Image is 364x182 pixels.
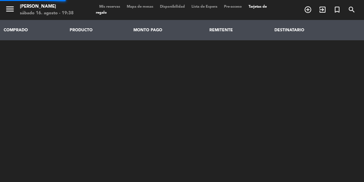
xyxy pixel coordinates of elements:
[157,5,188,9] span: Disponibilidad
[319,6,327,14] i: exit_to_app
[333,6,341,14] i: turned_in_not
[271,20,349,40] th: DESTINATARIO
[188,5,221,9] span: Lista de Espera
[66,20,130,40] th: PRODUCTO
[206,20,271,40] th: REMITENTE
[123,5,157,9] span: Mapa de mesas
[96,5,123,9] span: Mis reservas
[5,4,15,14] i: menu
[304,6,312,14] i: add_circle_outline
[20,10,74,17] div: sábado 16. agosto - 19:38
[5,4,15,16] button: menu
[130,20,206,40] th: MONTO PAGO
[20,3,74,10] div: [PERSON_NAME]
[221,5,245,9] span: Pre-acceso
[348,6,356,14] i: search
